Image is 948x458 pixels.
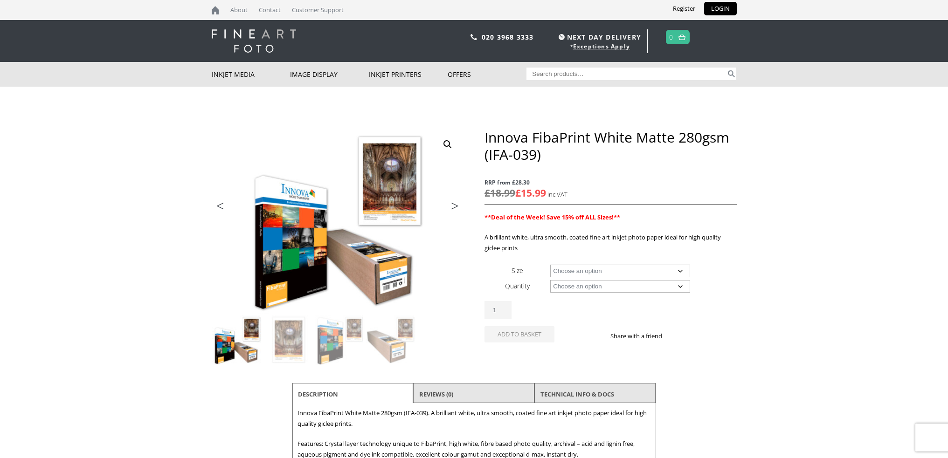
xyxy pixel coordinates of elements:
button: Add to basket [484,326,554,342]
p: A brilliant white, ultra smooth, coated fine art inkjet photo paper ideal for high quality giclee... [484,232,736,253]
img: Innova FibaPrint White Matte 280gsm (IFA-039) [212,129,464,314]
a: 0 [669,30,673,44]
a: Offers [448,62,526,87]
input: Product quantity [484,301,512,319]
label: Quantity [505,281,530,290]
p: Innova FibaPrint White Matte 280gsm (IFA-039). A brilliant white, ultra smooth, coated fine art i... [298,408,651,429]
bdi: 18.99 [484,186,515,199]
img: twitter sharing button [685,332,692,340]
img: facebook sharing button [673,332,681,340]
a: Register [666,2,702,15]
input: Search products… [526,68,726,80]
img: email sharing button [696,332,703,340]
img: time.svg [559,34,565,40]
a: TECHNICAL INFO & DOCS [540,386,614,403]
img: logo-white.svg [212,29,296,53]
strong: **Deal of the Week! Save 15% off ALL Sizes!** [484,213,620,221]
img: Innova FibaPrint White Matte 280gsm (IFA-039) - Image 4 [366,315,416,365]
span: NEXT DAY DELIVERY [556,32,641,42]
a: Inkjet Media [212,62,291,87]
a: Reviews (0) [419,386,453,403]
label: Size [512,266,523,275]
img: phone.svg [471,34,477,40]
span: £ [515,186,521,199]
h1: Innova FibaPrint White Matte 280gsm (IFA-039) [484,129,736,163]
a: Inkjet Printers [369,62,448,87]
span: RRP from £28.30 [484,177,736,188]
p: Share with a friend [610,331,673,342]
span: £ [484,186,490,199]
a: LOGIN [704,2,737,15]
a: Image Display [290,62,369,87]
img: Innova FibaPrint White Matte 280gsm (IFA-039) - Image 2 [263,315,314,365]
a: View full-screen image gallery [439,136,456,153]
a: 020 3968 3333 [482,33,534,41]
img: Innova FibaPrint White Matte 280gsm (IFA-039) [212,315,263,365]
button: Search [726,68,737,80]
img: basket.svg [678,34,685,40]
img: Innova FibaPrint White Matte 280gsm (IFA-039) - Image 3 [315,315,365,365]
a: Description [298,386,338,403]
a: Exceptions Apply [573,42,630,50]
bdi: 15.99 [515,186,546,199]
